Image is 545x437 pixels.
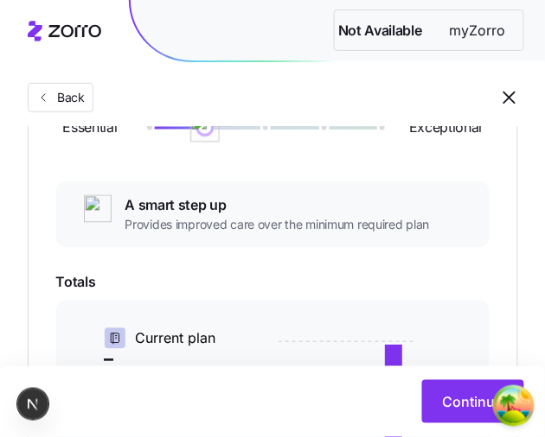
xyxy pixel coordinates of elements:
[28,83,93,112] button: Back
[422,380,524,423] button: Continue
[105,328,216,350] div: Current plan
[190,113,220,142] img: ai-icon.png
[338,20,422,41] span: Not Available
[84,195,112,223] img: ai-icon.png
[443,391,503,412] span: Continue
[105,350,216,369] span: –
[56,272,490,294] span: Totals
[436,20,520,41] span: myZorro
[50,89,85,106] span: Back
[125,217,430,234] span: Provides improved care over the minimum required plan
[497,389,531,423] button: Open Tanstack query devtools
[125,195,430,217] span: A smart step up
[409,117,482,138] span: Exceptional
[63,117,118,138] span: Essential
